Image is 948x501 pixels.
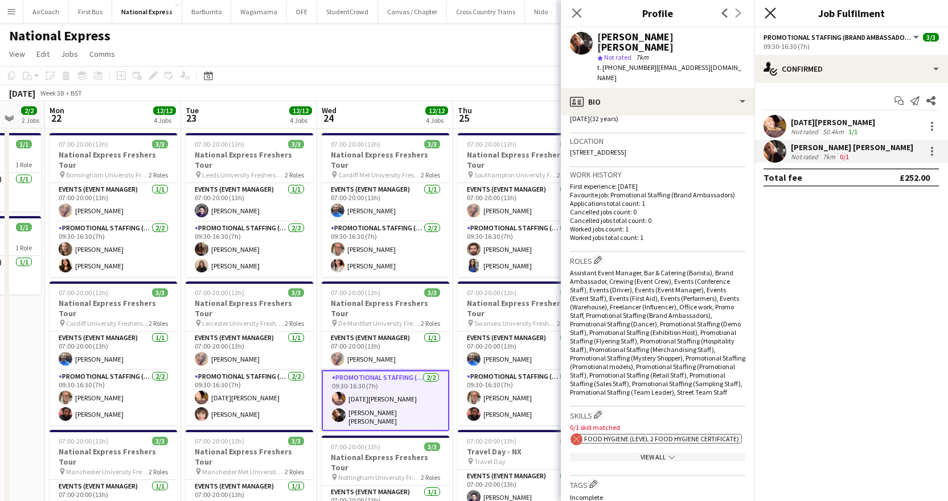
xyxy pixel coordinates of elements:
span: 07:00-20:00 (13h) [467,437,516,445]
app-card-role: Events (Event Manager)1/107:00-20:00 (13h)[PERSON_NAME] [458,332,585,370]
app-job-card: 07:00-20:00 (13h)3/3National Express Freshers Tour Birmingham University Freshers Fair2 RolesEven... [50,133,177,277]
app-card-role: Events (Event Manager)1/107:00-20:00 (13h)[PERSON_NAME] [186,183,313,222]
app-card-role: Events (Event Manager)1/107:00-20:00 (13h)[PERSON_NAME] [186,332,313,370]
span: Food Hygiene (Level 2 Food Hygiene Certificate) [584,434,739,443]
span: 07:00-20:00 (13h) [331,140,380,148]
app-job-card: 07:00-20:00 (13h)3/3National Express Freshers Tour De Montfort University Freshers Fair2 RolesEve... [322,281,449,431]
span: 2 Roles [149,171,168,179]
span: [DATE] (32 years) [570,114,618,123]
p: 0/1 skill matched [570,423,745,432]
span: 2 Roles [421,473,440,482]
h3: National Express Freshers Tour [322,298,449,318]
span: Swansea University Freshers Fair [474,319,557,328]
div: 4 Jobs [426,116,448,125]
span: 07:00-20:00 (13h) [195,140,244,148]
h3: Profile [561,6,754,20]
span: Edit [36,49,50,59]
span: 12/12 [289,106,312,115]
app-job-card: 07:00-20:00 (13h)3/3National Express Freshers Tour Cardiff University Freshers Fair2 RolesEvents ... [50,281,177,425]
span: 1/1 [16,223,32,231]
span: 2 Roles [285,467,304,476]
span: Not rated [604,53,631,61]
div: BST [71,89,82,97]
button: Wagamama [231,1,287,23]
span: 7km [634,53,651,61]
button: StudentCrowd [317,1,378,23]
span: 07:00-20:00 (13h) [195,437,244,445]
app-card-role: Events (Event Manager)1/107:00-20:00 (13h)[PERSON_NAME] [50,183,177,222]
app-job-card: 07:00-20:00 (13h)3/3National Express Freshers Tour Leicester University Freshers Fair2 RolesEvent... [186,281,313,425]
h3: National Express Freshers Tour [322,452,449,473]
span: 2/2 [21,106,37,115]
p: Favourite job: Promotional Staffing (Brand Ambassadors) [570,191,745,199]
button: First Bus [69,1,112,23]
app-card-role: Events (Event Manager)1/107:00-20:00 (13h)[PERSON_NAME] [458,183,585,222]
span: Assistant Event Manager, Bar & Catering (Barista), Brand Ambassador, Crewing (Event Crew), Events... [570,268,745,396]
app-job-card: 07:00-20:00 (13h)3/3National Express Freshers Tour Swansea University Freshers Fair2 RolesEvents ... [458,281,585,425]
span: 3/3 [152,437,168,445]
div: 4 Jobs [154,116,175,125]
span: Mon [50,105,64,115]
h3: Work history [570,169,745,180]
span: 07:00-20:00 (13h) [467,288,516,297]
p: Worked jobs count: 1 [570,225,745,233]
button: Nido [525,1,557,23]
span: 2 Roles [285,319,304,328]
span: Manchester Met University Freshers Fair [202,467,285,476]
app-card-role: Promotional Staffing (Brand Ambassadors)2/209:30-16:30 (7h)[PERSON_NAME][PERSON_NAME] [50,222,177,277]
p: Applications total count: 1 [570,199,745,208]
span: Tue [186,105,199,115]
div: 7km [820,152,838,161]
span: Southampton University Freshers Fair [474,171,557,179]
span: 3/3 [560,288,576,297]
span: 1/1 [16,140,32,148]
a: Edit [32,47,54,61]
span: 3/3 [288,140,304,148]
a: Jobs [56,47,83,61]
span: Birmingham University Freshers Fair [66,171,149,179]
div: 4 Jobs [290,116,311,125]
span: 2 Roles [149,467,168,476]
button: BAM [557,1,589,23]
app-job-card: 07:00-20:00 (13h)3/3National Express Freshers Tour Southampton University Freshers Fair2 RolesEve... [458,133,585,277]
div: [PERSON_NAME] [PERSON_NAME] [597,32,745,52]
span: 07:00-20:00 (13h) [59,140,108,148]
span: 2 Roles [149,319,168,328]
span: Nottingham University Freshers Fair [338,473,421,482]
span: 25 [456,111,472,125]
span: Comms [89,49,115,59]
div: Not rated [791,152,820,161]
div: [PERSON_NAME] [PERSON_NAME] [791,142,913,152]
span: 2 Roles [421,319,440,328]
app-card-role: Promotional Staffing (Brand Ambassadors)2/209:30-16:30 (7h)[PERSON_NAME][PERSON_NAME] [458,222,585,277]
span: 07:00-20:00 (13h) [331,442,380,451]
span: 2 Roles [557,319,576,328]
span: Cardiff Met University Freshers Fair [338,171,421,179]
h3: Travel Day - NX [458,446,585,457]
span: 3/3 [424,288,440,297]
span: 12/12 [425,106,448,115]
app-job-card: 07:00-20:00 (13h)3/3National Express Freshers Tour Leeds University Freshers Fair2 RolesEvents (E... [186,133,313,277]
p: First experience: [DATE] [570,182,745,191]
span: De Montfort University Freshers Fair [338,319,421,328]
div: £252.00 [900,172,930,183]
span: Week 38 [38,89,66,97]
button: Canvas / Chapter [378,1,447,23]
div: Confirmed [754,55,948,82]
span: 3/3 [152,140,168,148]
h3: National Express Freshers Tour [50,446,177,467]
span: [STREET_ADDRESS] [570,148,626,156]
span: 3/3 [424,140,440,148]
span: 22 [48,111,64,125]
div: Not rated [791,127,820,136]
app-skills-label: 0/1 [840,152,849,161]
p: Cancelled jobs count: 0 [570,208,745,216]
h3: National Express Freshers Tour [458,150,585,170]
button: Promotional Staffing (Brand Ambassadors) [764,33,921,42]
span: Promotional Staffing (Brand Ambassadors) [764,33,912,42]
h3: National Express Freshers Tour [50,298,177,318]
h3: Skills [570,409,745,421]
span: 12/12 [153,106,176,115]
